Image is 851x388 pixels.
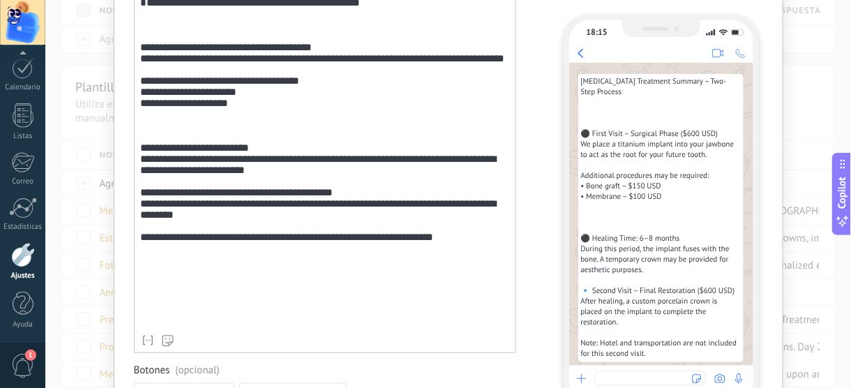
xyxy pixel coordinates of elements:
[175,364,219,378] span: (opcional)
[3,132,43,141] div: Listas
[587,27,608,38] div: 18:15
[836,177,850,209] span: Copilot
[3,177,43,186] div: Correo
[581,77,741,359] span: [MEDICAL_DATA] Treatment Summary – Two-Step Process ⚫ First Visit – Surgical Phase ($600 USD) We ...
[134,364,516,378] span: Botones
[25,350,36,361] span: 1
[3,320,43,329] div: Ayuda
[3,223,43,232] div: Estadísticas
[3,271,43,281] div: Ajustes
[3,83,43,92] div: Calendario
